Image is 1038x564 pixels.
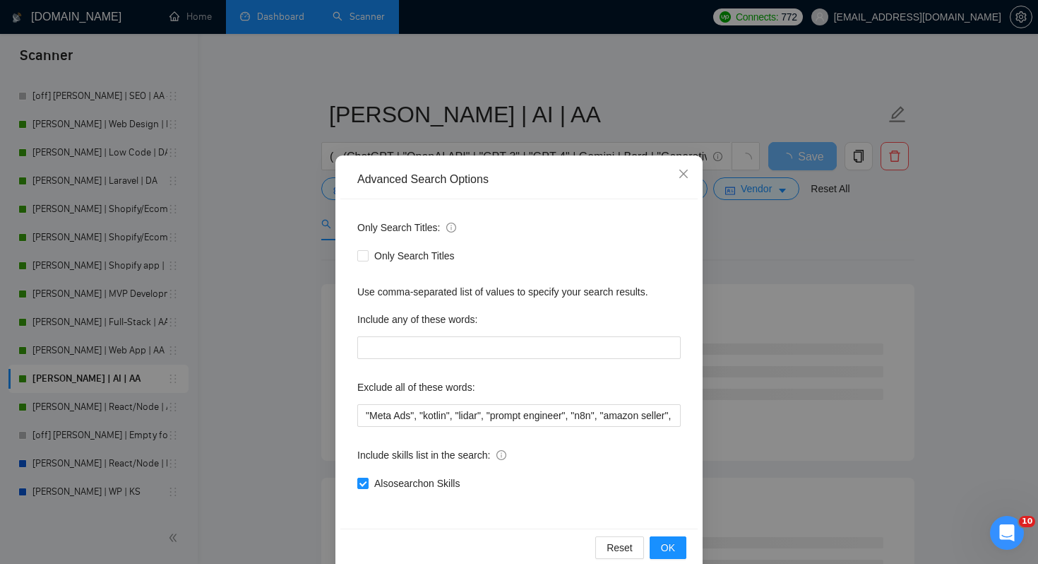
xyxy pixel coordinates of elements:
div: Use comma-separated list of values to specify your search results. [357,284,681,300]
span: Only Search Titles: [357,220,456,235]
span: Include skills list in the search: [357,447,506,463]
span: close [678,168,689,180]
span: Only Search Titles [369,248,460,264]
span: Also search on Skills [369,476,465,491]
button: Close [664,155,703,194]
span: Reset [607,540,633,556]
iframe: Intercom live chat [990,516,1024,550]
div: Advanced Search Options [357,172,681,187]
span: 10 [1019,516,1035,527]
button: OK [650,536,686,559]
span: OK [661,540,675,556]
label: Include any of these words: [357,308,477,331]
button: Reset [595,536,644,559]
span: info-circle [446,223,456,233]
label: Exclude all of these words: [357,376,475,399]
span: info-circle [496,450,506,460]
